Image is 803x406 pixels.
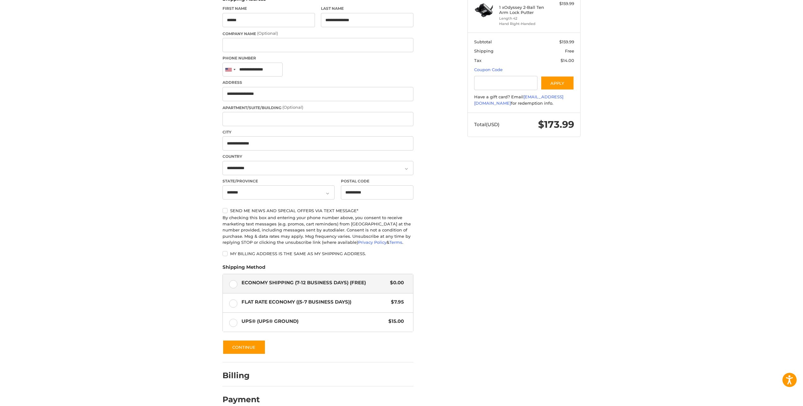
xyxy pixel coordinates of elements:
[474,48,493,53] span: Shipping
[385,318,404,325] span: $15.00
[358,240,386,245] a: Privacy Policy
[474,76,538,90] input: Gift Certificate or Coupon Code
[499,16,548,21] li: Length 42
[474,58,481,63] span: Tax
[389,240,402,245] a: Terms
[474,39,492,44] span: Subtotal
[499,5,548,15] h4: 1 x Odyssey 2-Ball Ten Arm Lock Putter
[223,55,413,61] label: Phone Number
[341,178,414,184] label: Postal Code
[474,94,574,106] div: Have a gift card? Email for redemption info.
[223,178,335,184] label: State/Province
[499,21,548,27] li: Hand Right-Handed
[223,6,315,11] label: First Name
[223,264,265,274] legend: Shipping Method
[223,154,413,159] label: Country
[223,208,413,213] label: Send me news and special offers via text message*
[223,340,266,354] button: Continue
[321,6,413,11] label: Last Name
[538,119,574,130] span: $173.99
[561,58,574,63] span: $14.00
[242,279,387,286] span: Economy Shipping (7-12 Business Days) (Free)
[223,104,413,111] label: Apartment/Suite/Building
[257,31,278,36] small: (Optional)
[223,30,413,37] label: Company Name
[474,94,563,106] a: [EMAIL_ADDRESS][DOMAIN_NAME]
[549,1,574,7] div: $159.99
[223,395,260,404] h2: Payment
[223,251,413,256] label: My billing address is the same as my shipping address.
[541,76,574,90] button: Apply
[565,48,574,53] span: Free
[751,389,803,406] iframe: Google Customer Reviews
[282,105,303,110] small: (Optional)
[474,121,499,127] span: Total (USD)
[388,298,404,306] span: $7.95
[387,279,404,286] span: $0.00
[223,371,260,380] h2: Billing
[223,63,237,77] div: United States: +1
[223,80,413,85] label: Address
[223,129,413,135] label: City
[242,298,388,306] span: Flat Rate Economy ((5-7 Business Days))
[559,39,574,44] span: $159.99
[223,215,413,246] div: By checking this box and entering your phone number above, you consent to receive marketing text ...
[242,318,386,325] span: UPS® (UPS® Ground)
[474,67,503,72] a: Coupon Code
